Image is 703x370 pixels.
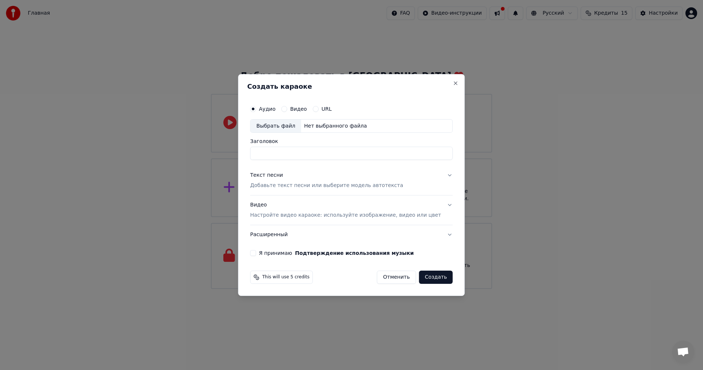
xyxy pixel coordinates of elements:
[301,122,370,130] div: Нет выбранного файла
[247,83,455,90] h2: Создать караоке
[250,120,301,133] div: Выбрать файл
[250,202,441,219] div: Видео
[321,106,332,111] label: URL
[262,274,309,280] span: This will use 5 credits
[295,250,414,256] button: Я принимаю
[377,271,416,284] button: Отменить
[250,172,283,179] div: Текст песни
[419,271,453,284] button: Создать
[290,106,307,111] label: Видео
[250,225,453,244] button: Расширенный
[259,106,275,111] label: Аудио
[250,139,453,144] label: Заголовок
[259,250,414,256] label: Я принимаю
[250,182,403,190] p: Добавьте текст песни или выберите модель автотекста
[250,166,453,195] button: Текст песниДобавьте текст песни или выберите модель автотекста
[250,196,453,225] button: ВидеоНастройте видео караоке: используйте изображение, видео или цвет
[250,212,441,219] p: Настройте видео караоке: используйте изображение, видео или цвет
